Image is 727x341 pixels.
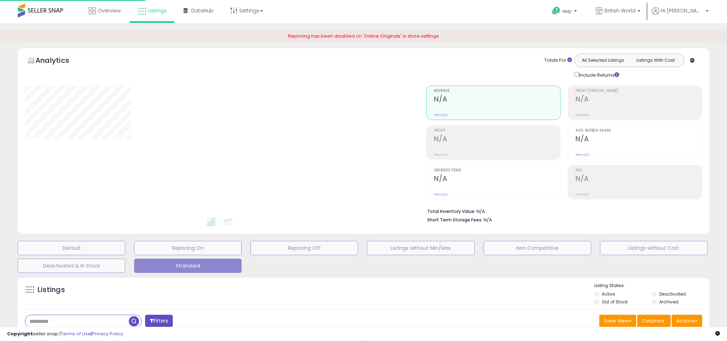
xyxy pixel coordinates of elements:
[434,153,448,157] small: Prev: N/A
[546,1,584,23] a: Help
[35,55,83,67] h5: Analytics
[434,169,560,172] span: Ordered Items
[652,7,709,23] a: Hi [PERSON_NAME]
[367,241,474,255] button: Listings without Min/Max
[427,208,475,214] b: Total Inventory Value:
[434,113,448,117] small: Prev: N/A
[569,71,628,79] div: Include Returns
[575,95,702,105] h2: N/A
[434,129,560,133] span: Profit
[605,7,635,14] span: British World
[434,89,560,93] span: Revenue
[7,331,123,337] div: seller snap | |
[191,7,214,14] span: DataHub
[434,175,560,184] h2: N/A
[575,175,702,184] h2: N/A
[575,113,589,117] small: Prev: N/A
[18,241,125,255] button: Default
[134,241,242,255] button: Repricing On
[288,33,439,39] span: Repricing has been disabled on 'Online Originals' in store settings
[98,7,121,14] span: Overview
[484,216,492,223] span: N/A
[661,7,704,14] span: Hi [PERSON_NAME]
[7,330,33,337] strong: Copyright
[575,89,702,93] span: Profit [PERSON_NAME]
[250,241,358,255] button: Repricing Off
[18,259,125,273] button: Deactivated & In Stock
[575,169,702,172] span: ROI
[575,129,702,133] span: Avg. Buybox Share
[434,135,560,144] h2: N/A
[575,192,589,197] small: Prev: N/A
[427,207,697,215] li: N/A
[575,135,702,144] h2: N/A
[434,192,448,197] small: Prev: N/A
[600,241,707,255] button: Listings without Cost
[544,57,572,64] div: Totals For
[552,6,561,15] i: Get Help
[148,7,167,14] span: Listings
[629,56,682,65] button: Listings With Cost
[562,8,572,14] span: Help
[577,56,629,65] button: All Selected Listings
[575,153,589,157] small: Prev: N/A
[484,241,591,255] button: Non Competitive
[434,95,560,105] h2: N/A
[134,259,242,273] button: Strandard
[427,217,483,223] b: Short Term Storage Fees:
